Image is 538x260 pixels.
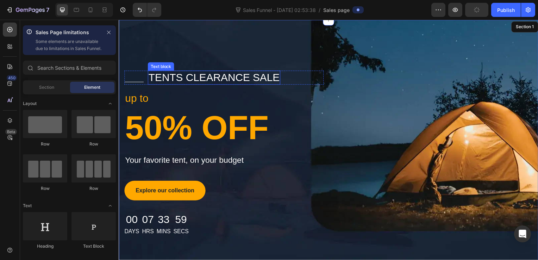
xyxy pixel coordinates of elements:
div: Row [23,141,67,147]
span: Toggle open [105,98,116,109]
p: Sales Page limitations [36,28,102,37]
span: Sales Funnel - [DATE] 02:53:38 [242,6,317,14]
p: 7 [46,6,49,14]
span: Layout [23,100,37,107]
input: Search Sections & Elements [23,61,116,75]
div: Open Intercom Messenger [514,225,531,242]
div: Undo/Redo [133,3,161,17]
p: Some elements are unavailable due to limitations in Sales Funnel. [36,38,102,52]
span: Toggle open [105,200,116,211]
div: Heading [23,243,67,249]
button: 7 [3,3,52,17]
iframe: Design area [119,20,538,260]
span: Sales page [323,6,350,14]
div: Text Block [71,243,116,249]
div: Beta [5,129,17,135]
div: Publish [497,6,515,14]
span: Element [84,84,100,91]
button: Publish [491,3,521,17]
span: / [319,6,320,14]
span: Section [39,84,54,91]
div: 450 [7,75,17,81]
div: Row [71,185,116,192]
div: Row [23,185,67,192]
div: Row [71,141,116,147]
span: Text [23,203,32,209]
